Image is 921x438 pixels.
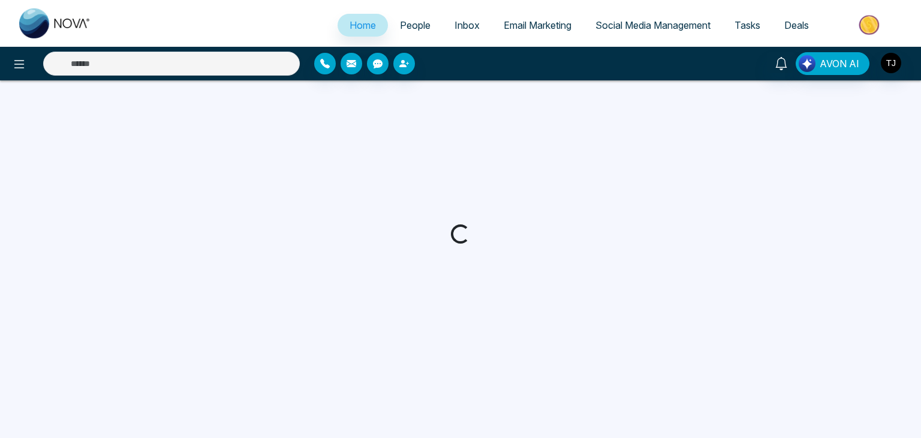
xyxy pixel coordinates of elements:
img: Nova CRM Logo [19,8,91,38]
img: Market-place.gif [827,11,914,38]
img: Lead Flow [799,55,815,72]
span: Email Marketing [504,19,571,31]
span: Social Media Management [595,19,711,31]
a: Email Marketing [492,14,583,37]
a: Inbox [443,14,492,37]
a: People [388,14,443,37]
a: Deals [772,14,821,37]
span: People [400,19,431,31]
a: Tasks [723,14,772,37]
span: Home [350,19,376,31]
span: Tasks [735,19,760,31]
img: User Avatar [881,53,901,73]
button: AVON AI [796,52,869,75]
span: Inbox [455,19,480,31]
span: AVON AI [820,56,859,71]
a: Social Media Management [583,14,723,37]
a: Home [338,14,388,37]
span: Deals [784,19,809,31]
